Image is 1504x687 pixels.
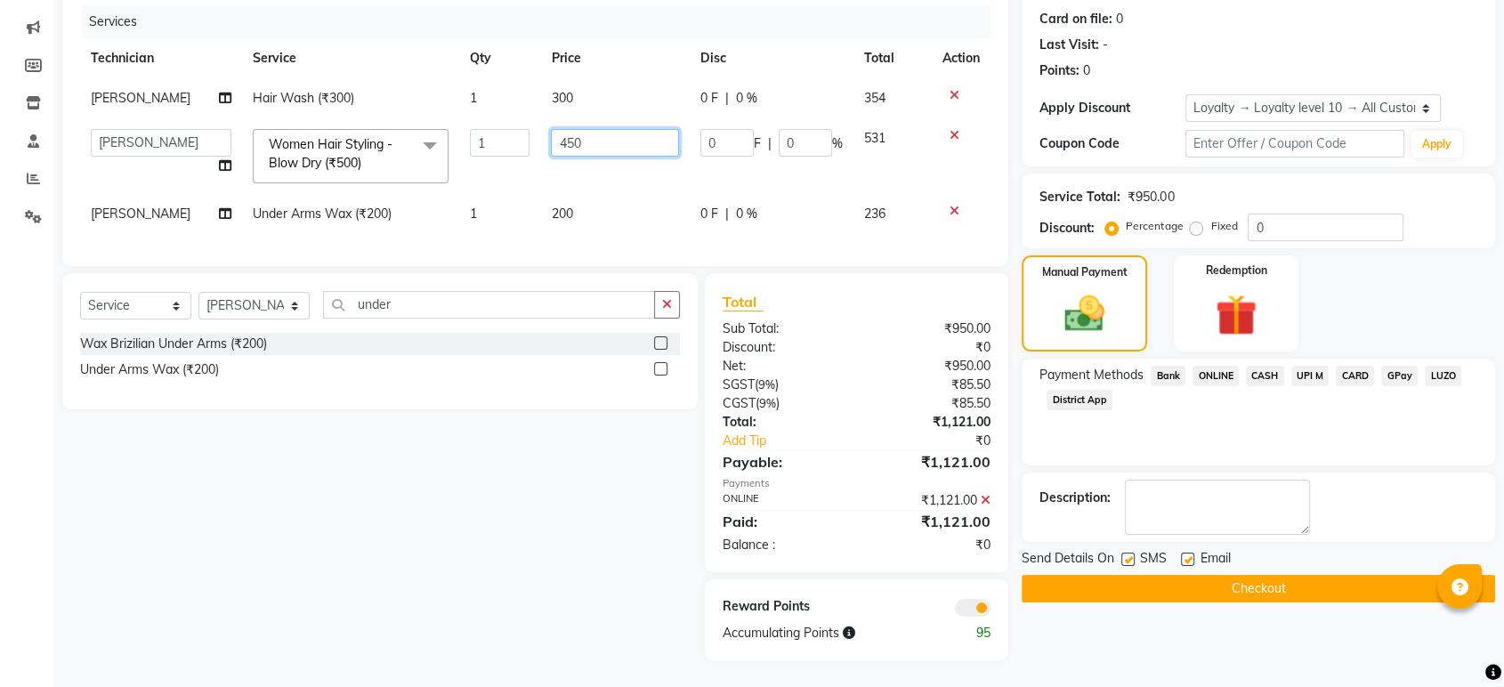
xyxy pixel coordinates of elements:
[1411,131,1462,158] button: Apply
[881,432,1004,450] div: ₹0
[1039,489,1111,507] div: Description:
[1039,366,1144,384] span: Payment Methods
[725,89,729,108] span: |
[470,90,477,106] span: 1
[1039,219,1095,238] div: Discount:
[709,376,857,394] div: ( )
[1039,99,1185,117] div: Apply Discount
[864,206,885,222] span: 236
[1291,366,1330,386] span: UPI M
[857,536,1005,554] div: ₹0
[1083,61,1090,80] div: 0
[709,491,857,510] div: ONLINE
[758,377,775,392] span: 9%
[80,335,267,353] div: Wax Brizilian Under Arms (₹200)
[709,511,857,532] div: Paid:
[832,134,843,153] span: %
[1336,366,1374,386] span: CARD
[459,38,540,78] th: Qty
[1210,218,1237,234] label: Fixed
[709,536,857,554] div: Balance :
[768,134,772,153] span: |
[1193,366,1239,386] span: ONLINE
[253,206,392,222] span: Under Arms Wax (₹200)
[242,38,459,78] th: Service
[709,413,857,432] div: Total:
[91,90,190,106] span: [PERSON_NAME]
[709,451,857,473] div: Payable:
[709,624,931,643] div: Accumulating Points
[723,376,755,392] span: SGST
[723,395,756,411] span: CGST
[1047,390,1112,410] span: District App
[91,206,190,222] span: [PERSON_NAME]
[754,134,761,153] span: F
[540,38,690,78] th: Price
[736,205,757,223] span: 0 %
[1042,264,1128,280] label: Manual Payment
[690,38,853,78] th: Disc
[857,413,1005,432] div: ₹1,121.00
[857,394,1005,413] div: ₹85.50
[253,90,354,106] span: Hair Wash (₹300)
[1202,289,1269,341] img: _gift.svg
[1022,575,1495,602] button: Checkout
[853,38,932,78] th: Total
[1246,366,1284,386] span: CASH
[551,206,572,222] span: 200
[1200,549,1230,571] span: Email
[709,432,881,450] a: Add Tip
[723,476,991,491] div: Payments
[1140,549,1167,571] span: SMS
[80,360,219,379] div: Under Arms Wax (₹200)
[723,293,764,311] span: Total
[80,38,242,78] th: Technician
[1151,366,1185,386] span: Bank
[709,319,857,338] div: Sub Total:
[930,624,1004,643] div: 95
[1128,188,1174,206] div: ₹950.00
[82,5,1004,38] div: Services
[1039,61,1079,80] div: Points:
[269,136,392,171] span: Women Hair Styling - Blow Dry (₹500)
[1039,134,1185,153] div: Coupon Code
[709,597,857,617] div: Reward Points
[1039,36,1099,54] div: Last Visit:
[470,206,477,222] span: 1
[323,291,655,319] input: Search or Scan
[700,89,718,108] span: 0 F
[759,396,776,410] span: 9%
[857,357,1005,376] div: ₹950.00
[1116,10,1123,28] div: 0
[857,376,1005,394] div: ₹85.50
[857,491,1005,510] div: ₹1,121.00
[1185,130,1404,158] input: Enter Offer / Coupon Code
[709,394,857,413] div: ( )
[864,130,885,146] span: 531
[857,451,1005,473] div: ₹1,121.00
[1381,366,1418,386] span: GPay
[551,90,572,106] span: 300
[857,319,1005,338] div: ₹950.00
[361,155,369,171] a: x
[736,89,757,108] span: 0 %
[1103,36,1108,54] div: -
[1052,291,1116,336] img: _cash.svg
[864,90,885,106] span: 354
[1205,263,1266,279] label: Redemption
[1425,366,1461,386] span: LUZO
[857,511,1005,532] div: ₹1,121.00
[1039,188,1120,206] div: Service Total:
[709,338,857,357] div: Discount:
[1126,218,1183,234] label: Percentage
[725,205,729,223] span: |
[932,38,991,78] th: Action
[1022,549,1114,571] span: Send Details On
[709,357,857,376] div: Net:
[700,205,718,223] span: 0 F
[857,338,1005,357] div: ₹0
[1039,10,1112,28] div: Card on file:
